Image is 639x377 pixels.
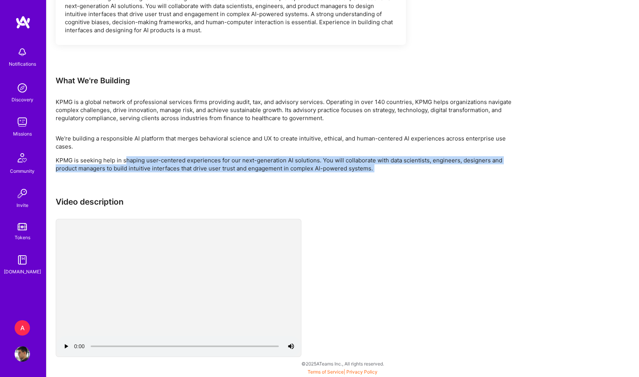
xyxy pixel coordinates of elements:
div: Missions [13,130,32,138]
div: Notifications [9,60,36,68]
div: Invite [17,201,28,209]
a: Terms of Service [308,369,344,375]
h3: Video description [56,197,516,207]
a: A [13,320,32,336]
div: Tokens [15,233,30,241]
div: © 2025 ATeams Inc., All rights reserved. [46,354,639,373]
img: guide book [15,252,30,268]
img: tokens [18,223,27,230]
img: User Avatar [15,346,30,362]
p: KPMG is seeking help in shaping user-centered experiences for our next-generation AI solutions. Y... [56,156,516,172]
img: bell [15,45,30,60]
div: Discovery [12,96,33,104]
div: A [15,320,30,336]
img: teamwork [15,114,30,130]
img: Community [13,149,31,167]
a: Privacy Policy [346,369,377,375]
img: logo [15,15,31,29]
img: Invite [15,186,30,201]
p: We're building a responsible AI platform that merges behavioral science and UX to create intuitiv... [56,134,516,150]
p: KPMG is a global network of professional services firms providing audit, tax, and advisory servic... [56,98,516,122]
a: User Avatar [13,346,32,362]
div: [DOMAIN_NAME] [4,268,41,276]
div: What We're Building [56,76,516,86]
div: Community [10,167,35,175]
span: | [308,369,377,375]
img: discovery [15,80,30,96]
